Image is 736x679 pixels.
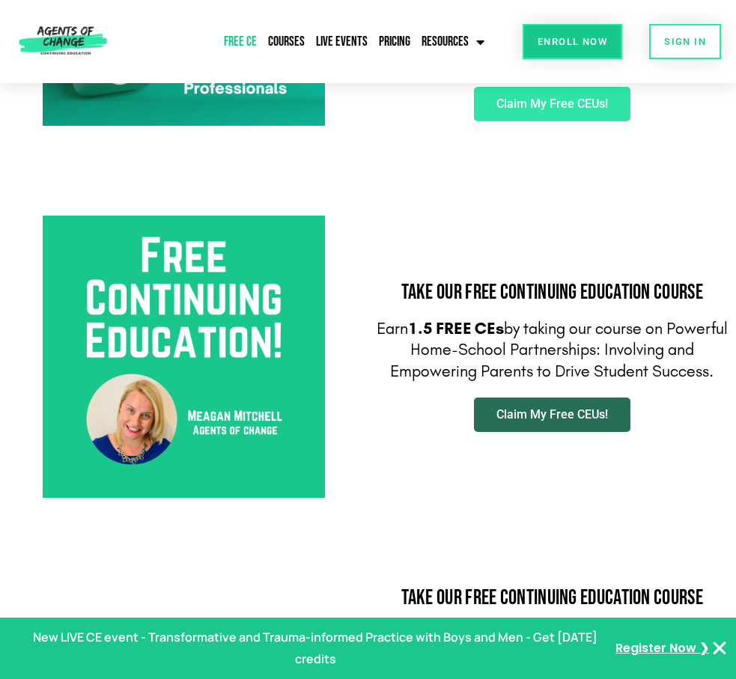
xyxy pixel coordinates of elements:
[27,627,603,670] p: New LIVE CE event - Transformative and Trauma-informed Practice with Boys and Men - Get [DATE] cr...
[474,87,630,121] a: Claim My Free CEUs!
[615,638,709,660] a: Register Now ❯
[711,639,729,657] button: Close Banner
[496,98,608,110] span: Claim My Free CEUs!
[408,319,504,338] b: 1.5 FREE CEs
[156,25,488,59] nav: Menu
[376,318,729,383] p: Earn by taking our course on Powerful Home-School Partnerships: Involving and Empowering Parents ...
[664,37,706,46] span: SIGN IN
[376,282,729,303] h2: Take Our FREE Continuing Education Course
[264,25,308,59] a: Courses
[376,588,729,609] h2: Take Our FREE Continuing Education Course
[523,24,622,59] a: Enroll Now
[418,25,488,59] a: Resources
[220,25,261,59] a: Free CE
[474,398,630,432] a: Claim My Free CEUs!
[496,409,608,421] span: Claim My Free CEUs!
[312,25,371,59] a: Live Events
[538,37,607,46] span: Enroll Now
[649,24,721,59] a: SIGN IN
[375,25,414,59] a: Pricing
